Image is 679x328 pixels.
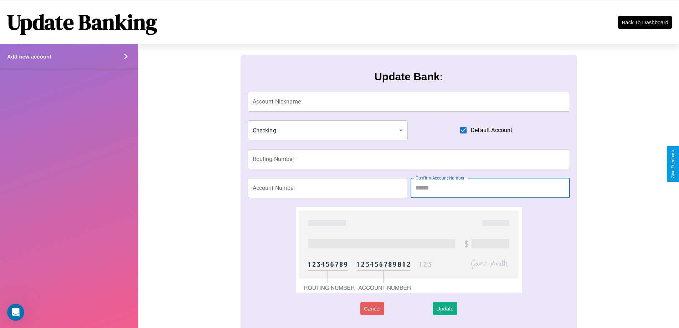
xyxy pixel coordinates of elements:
[7,304,24,321] iframe: Intercom live chat
[296,207,521,293] img: check
[360,302,384,315] button: Cancel
[433,302,457,315] button: Update
[248,120,408,140] div: Checking
[670,150,675,178] div: Give Feedback
[416,175,464,181] label: Confirm Account Number
[7,7,157,37] h1: Update Banking
[374,71,443,83] h3: Update Bank:
[471,126,512,135] span: Default Account
[618,16,672,29] button: Back To Dashboard
[7,54,51,60] h4: Add new account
